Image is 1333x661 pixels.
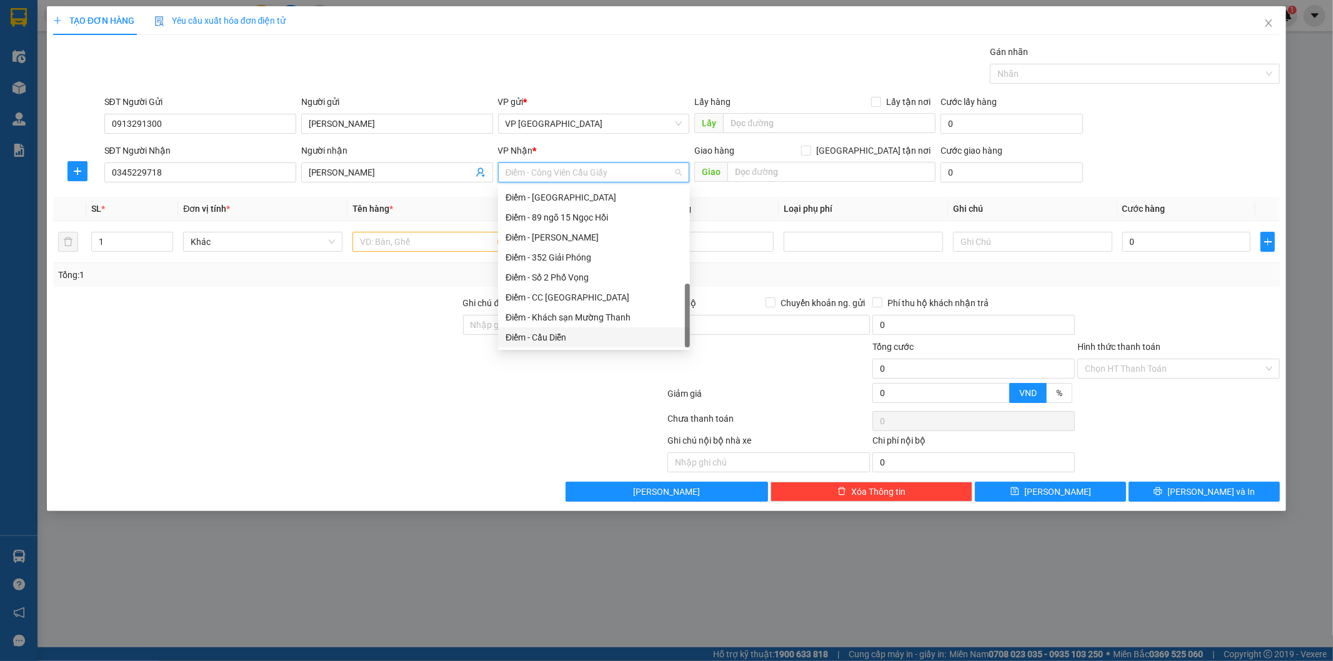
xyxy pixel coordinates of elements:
span: printer [1154,487,1162,497]
span: plus [68,166,87,176]
input: Cước lấy hàng [941,114,1083,134]
label: Hình thức thanh toán [1077,342,1161,352]
span: Giao hàng [694,146,734,156]
div: Điểm - Thụy Xuân [498,187,690,207]
button: deleteXóa Thông tin [771,482,973,502]
div: VP gửi [498,95,690,109]
span: Tên hàng [352,204,393,214]
span: [GEOGRAPHIC_DATA] tận nơi [811,144,936,157]
div: Điểm - Cầu Diễn [506,330,682,344]
span: Tổng cước [872,342,914,352]
span: Khác [191,232,335,251]
span: Điểm - Công Viên Cầu Giấy [506,163,682,182]
label: Gán nhãn [990,47,1028,57]
div: Tổng: 1 [58,268,514,282]
div: Điểm - CC [GEOGRAPHIC_DATA] [506,291,682,304]
div: Điểm - [PERSON_NAME] [506,231,682,244]
th: Ghi chú [948,197,1117,221]
button: plus [1261,232,1275,252]
span: Chuyển khoản ng. gửi [776,296,870,310]
span: [PERSON_NAME] và In [1167,485,1255,499]
span: [PERSON_NAME] [1024,485,1091,499]
th: Loại phụ phí [779,197,948,221]
label: Ghi chú đơn hàng [463,298,532,308]
span: VP Nhận [498,146,533,156]
span: Đơn vị tính [183,204,230,214]
input: 0 [645,232,774,252]
div: Điểm - 352 Giải Phóng [498,247,690,267]
div: Điểm - CC Bắc Linh Đàm [498,287,690,307]
span: Lấy [694,113,723,133]
div: Giảm giá [667,387,872,409]
span: Phí thu hộ khách nhận trả [882,296,994,310]
span: plus [53,16,62,25]
div: Điểm - 352 Giải Phóng [506,251,682,264]
div: Điểm - Bùi Huy Bích [498,227,690,247]
button: plus [67,161,87,181]
div: Điểm - Cầu Diễn [498,327,690,347]
div: SĐT Người Gửi [104,95,296,109]
span: Xóa Thông tin [851,485,906,499]
span: user-add [476,167,486,177]
button: printer[PERSON_NAME] và In [1129,482,1280,502]
input: Nhập ghi chú [667,452,870,472]
div: SĐT Người Nhận [104,144,296,157]
div: Điểm - 89 ngõ 15 Ngọc Hồi [506,211,682,224]
label: Cước giao hàng [941,146,1002,156]
span: save [1011,487,1019,497]
div: Người nhận [301,144,493,157]
span: Lấy tận nơi [881,95,936,109]
input: Cước giao hàng [941,162,1083,182]
div: Chưa thanh toán [667,412,872,434]
label: Cước lấy hàng [941,97,997,107]
div: Điểm - Số 2 Phố Vọng [506,271,682,284]
img: icon [154,16,164,26]
span: plus [1261,237,1274,247]
div: Điểm - Khách sạn Mường Thanh [498,307,690,327]
button: delete [58,232,78,252]
div: Chi phí nội bộ [872,434,1075,452]
input: Dọc đường [727,162,936,182]
div: Điểm - Số 2 Phố Vọng [498,267,690,287]
span: Lấy hàng [694,97,731,107]
span: % [1056,388,1062,398]
button: Close [1251,6,1286,41]
input: Ghi Chú [953,232,1112,252]
div: Ghi chú nội bộ nhà xe [667,434,870,452]
span: [PERSON_NAME] [633,485,700,499]
span: TẠO ĐƠN HÀNG [53,16,134,26]
button: [PERSON_NAME] [566,482,768,502]
div: Điểm - [GEOGRAPHIC_DATA] [506,191,682,204]
span: VND [1019,388,1037,398]
div: Người gửi [301,95,493,109]
span: SL [91,204,101,214]
span: close [1264,18,1274,28]
input: Ghi chú đơn hàng [463,315,666,335]
div: Điểm - 89 ngõ 15 Ngọc Hồi [498,207,690,227]
button: save[PERSON_NAME] [975,482,1126,502]
span: Cước hàng [1122,204,1166,214]
span: Giao [694,162,727,182]
input: Dọc đường [723,113,936,133]
span: VP Thái Bình [506,114,682,133]
span: Yêu cầu xuất hóa đơn điện tử [154,16,286,26]
span: delete [837,487,846,497]
div: Điểm - Khách sạn Mường Thanh [506,311,682,324]
input: VD: Bàn, Ghế [352,232,512,252]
